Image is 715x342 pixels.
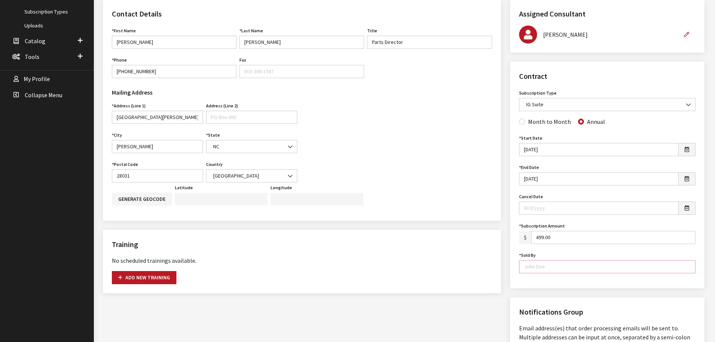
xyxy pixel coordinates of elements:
[112,256,492,265] div: No scheduled trainings available.
[112,271,176,284] button: Add new training
[678,202,695,215] button: Open date picker
[519,202,679,215] input: M/d/yyyy
[678,172,695,185] button: Open date picker
[519,90,557,96] label: Subscription Type
[519,252,536,259] label: Sold By
[112,193,172,206] button: Generate geocode
[519,306,695,318] h2: Notifications Group
[519,98,695,111] span: IG Suite
[25,91,62,99] span: Collapse Menu
[112,169,203,182] input: 29730
[519,260,695,273] input: John Doe
[112,88,297,97] h3: Mailing Address
[519,193,543,200] label: Cancel Date
[112,132,122,139] label: City
[239,65,364,78] input: 803-366-1047
[211,143,292,151] span: NC
[239,27,263,34] label: Last Name
[112,111,203,124] input: 153 South Oakland Avenue
[211,172,292,180] span: United States of America
[206,102,238,109] label: Address (Line 2)
[206,169,297,182] span: United States of America
[519,223,565,229] label: Subscription Amount
[239,36,364,49] input: Doe
[271,184,292,191] label: Longitude
[25,37,45,45] span: Catalog
[25,53,39,60] span: Tools
[206,161,223,168] label: Country
[519,172,679,185] input: M/d/yyyy
[519,26,537,44] img: Brian Gulbrandson
[519,71,695,82] h2: Contract
[677,28,695,41] button: Edit Assigned Consultant
[519,8,695,20] h2: Assigned Consultant
[524,101,691,108] span: IG Suite
[367,27,377,34] label: Title
[206,132,220,139] label: State
[112,239,492,250] h2: Training
[206,140,297,153] span: NC
[543,30,677,39] div: [PERSON_NAME]
[519,135,542,142] label: Start Date
[175,184,193,191] label: Latitude
[24,75,50,83] span: My Profile
[206,111,297,124] input: PO Box 000
[112,140,203,153] input: Rock Hill
[531,231,695,244] input: 99.00
[678,143,695,156] button: Open date picker
[112,57,127,63] label: Phone
[587,117,605,126] label: Annual
[112,8,492,20] h2: Contact Details
[112,102,146,109] label: Address (Line 1)
[112,65,236,78] input: 888-579-4458
[519,164,539,171] label: End Date
[112,27,136,34] label: First Name
[519,231,531,244] span: $
[118,274,170,281] span: Add new training
[112,161,138,168] label: Postal Code
[519,143,679,156] input: M/d/yyyy
[367,36,492,49] input: Manager
[239,57,246,63] label: Fax
[112,36,236,49] input: John
[528,117,571,126] label: Month to Month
